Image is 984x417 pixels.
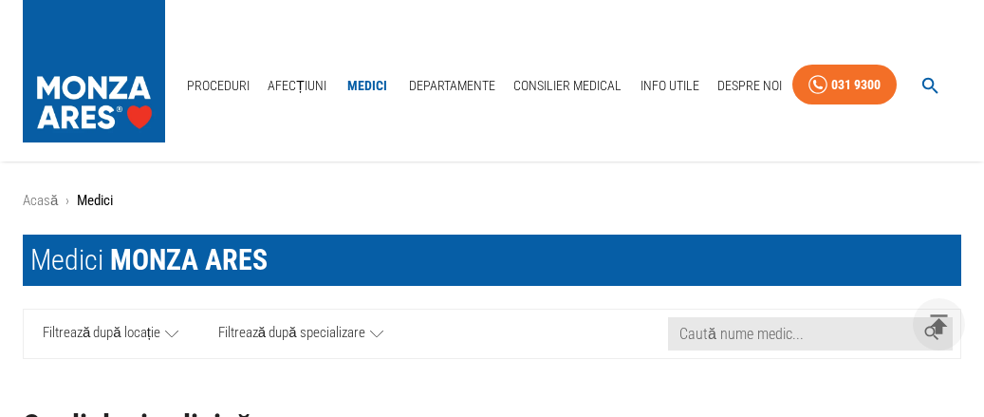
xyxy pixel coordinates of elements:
a: Acasă [23,192,58,209]
a: Afecțiuni [260,66,334,105]
a: 031 9300 [792,65,897,105]
a: Despre Noi [710,66,789,105]
nav: breadcrumb [23,190,961,212]
a: Info Utile [633,66,707,105]
span: MONZA ARES [110,243,268,276]
div: Medici [30,242,268,278]
a: Filtrează după specializare [198,310,403,358]
a: Proceduri [179,66,257,105]
p: Medici [77,190,113,212]
a: Consilier Medical [506,66,629,105]
span: Filtrează după specializare [218,322,365,346]
li: › [65,190,69,212]
div: 031 9300 [831,73,881,97]
a: Filtrează după locație [24,310,198,358]
button: delete [913,298,965,351]
a: Departamente [401,66,503,105]
a: Medici [337,66,398,105]
span: Filtrează după locație [43,322,160,346]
